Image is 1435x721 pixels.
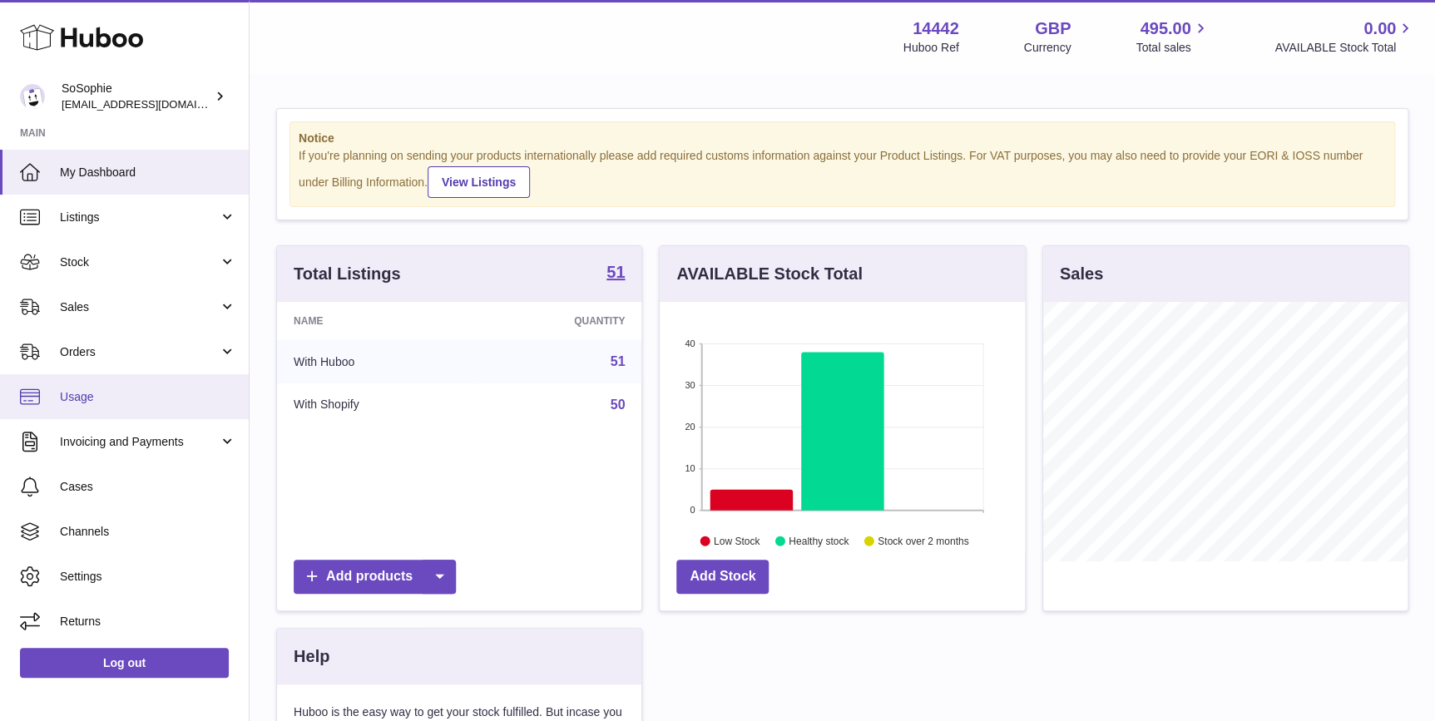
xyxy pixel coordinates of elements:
[60,210,219,225] span: Listings
[299,131,1386,146] strong: Notice
[1024,40,1071,56] div: Currency
[685,422,695,432] text: 20
[60,344,219,360] span: Orders
[277,340,473,383] td: With Huboo
[676,560,769,594] a: Add Stock
[62,97,245,111] span: [EMAIL_ADDRESS][DOMAIN_NAME]
[428,166,530,198] a: View Listings
[294,263,401,285] h3: Total Listings
[1274,17,1415,56] a: 0.00 AVAILABLE Stock Total
[60,389,236,405] span: Usage
[878,535,968,546] text: Stock over 2 months
[1140,17,1190,40] span: 495.00
[1274,40,1415,56] span: AVAILABLE Stock Total
[789,535,849,546] text: Healthy stock
[685,338,695,348] text: 40
[60,524,236,540] span: Channels
[60,434,219,450] span: Invoicing and Payments
[60,254,219,270] span: Stock
[299,148,1386,198] div: If you're planning on sending your products internationally please add required customs informati...
[676,263,862,285] h3: AVAILABLE Stock Total
[294,645,329,668] h3: Help
[60,569,236,585] span: Settings
[62,81,211,112] div: SoSophie
[1060,263,1103,285] h3: Sales
[20,648,229,678] a: Log out
[294,560,456,594] a: Add products
[60,299,219,315] span: Sales
[606,264,625,280] strong: 51
[20,84,45,109] img: internalAdmin-14442@internal.huboo.com
[1136,40,1210,56] span: Total sales
[277,302,473,340] th: Name
[1363,17,1396,40] span: 0.00
[903,40,959,56] div: Huboo Ref
[685,380,695,390] text: 30
[60,614,236,630] span: Returns
[1035,17,1071,40] strong: GBP
[1136,17,1210,56] a: 495.00 Total sales
[606,264,625,284] a: 51
[913,17,959,40] strong: 14442
[685,463,695,473] text: 10
[611,398,626,412] a: 50
[690,505,695,515] text: 0
[611,354,626,368] a: 51
[60,479,236,495] span: Cases
[473,302,641,340] th: Quantity
[714,535,760,546] text: Low Stock
[60,165,236,180] span: My Dashboard
[277,383,473,427] td: With Shopify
